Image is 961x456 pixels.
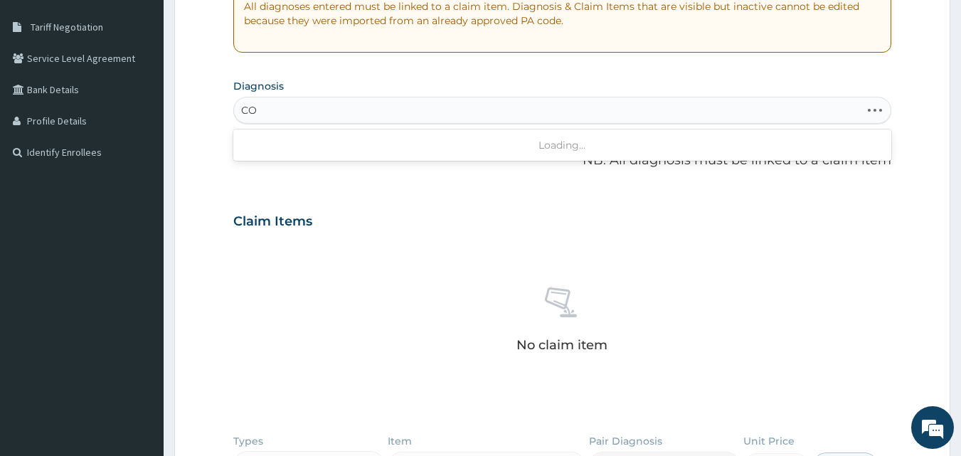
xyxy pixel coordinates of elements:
textarea: Type your message and hit 'Enter' [7,304,271,354]
label: Diagnosis [233,79,284,93]
span: Tariff Negotiation [31,21,103,33]
div: Loading... [233,132,892,158]
span: We're online! [83,137,196,281]
div: Chat with us now [74,80,239,98]
p: No claim item [516,338,607,352]
div: Minimize live chat window [233,7,267,41]
img: d_794563401_company_1708531726252_794563401 [26,71,58,107]
h3: Claim Items [233,214,312,230]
